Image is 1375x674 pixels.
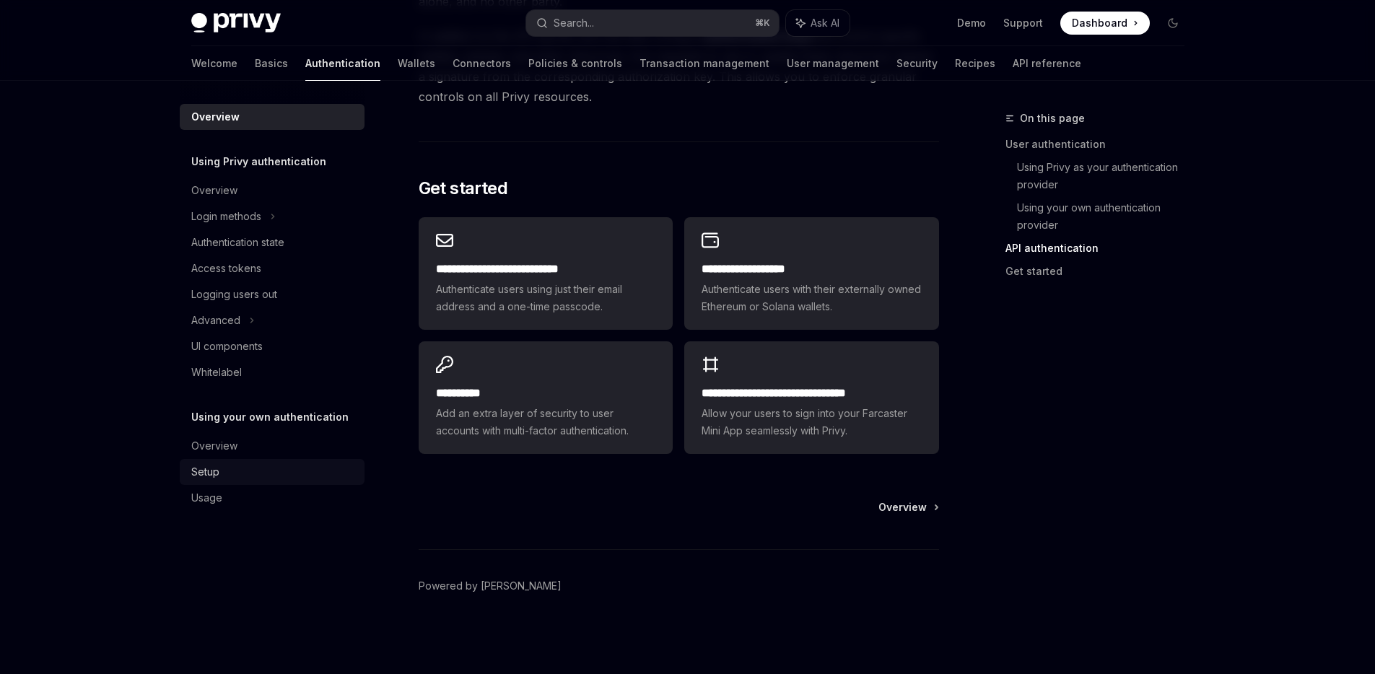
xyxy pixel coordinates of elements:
span: Overview [878,500,927,515]
a: **** **** **** ****Authenticate users with their externally owned Ethereum or Solana wallets. [684,217,938,330]
a: Overview [180,433,365,459]
a: Policies & controls [528,46,622,81]
div: Authentication state [191,234,284,251]
a: Powered by [PERSON_NAME] [419,579,562,593]
a: UI components [180,333,365,359]
a: Using Privy as your authentication provider [1017,156,1196,196]
a: User authentication [1005,133,1196,156]
span: Allow your users to sign into your Farcaster Mini App seamlessly with Privy. [702,405,921,439]
span: Ask AI [811,16,839,30]
a: Support [1003,16,1043,30]
h5: Using Privy authentication [191,153,326,170]
a: Recipes [955,46,995,81]
a: API authentication [1005,237,1196,260]
div: UI components [191,338,263,355]
span: Authenticate users with their externally owned Ethereum or Solana wallets. [702,281,921,315]
div: Usage [191,489,222,507]
a: Overview [180,178,365,203]
div: Login methods [191,208,261,225]
span: Add an extra layer of security to user accounts with multi-factor authentication. [436,405,655,439]
h5: Using your own authentication [191,408,349,426]
a: User management [787,46,879,81]
button: Search...⌘K [526,10,779,36]
span: Get started [419,177,507,200]
a: Access tokens [180,255,365,281]
a: Authentication [305,46,380,81]
a: **** *****Add an extra layer of security to user accounts with multi-factor authentication. [419,341,673,454]
a: Overview [180,104,365,130]
img: dark logo [191,13,281,33]
div: Overview [191,108,240,126]
div: Overview [191,182,237,199]
span: ⌘ K [755,17,770,29]
div: Search... [554,14,594,32]
a: Overview [878,500,938,515]
a: Connectors [453,46,511,81]
a: Authentication state [180,229,365,255]
button: Ask AI [786,10,850,36]
a: Transaction management [640,46,769,81]
div: Advanced [191,312,240,329]
a: Dashboard [1060,12,1150,35]
a: Demo [957,16,986,30]
a: API reference [1013,46,1081,81]
a: Using your own authentication provider [1017,196,1196,237]
a: Setup [180,459,365,485]
div: Overview [191,437,237,455]
a: Logging users out [180,281,365,307]
a: Whitelabel [180,359,365,385]
a: Security [896,46,938,81]
div: Whitelabel [191,364,242,381]
button: Toggle dark mode [1161,12,1184,35]
span: Authenticate users using just their email address and a one-time passcode. [436,281,655,315]
div: Access tokens [191,260,261,277]
span: Dashboard [1072,16,1127,30]
div: Setup [191,463,219,481]
span: On this page [1020,110,1085,127]
a: Usage [180,485,365,511]
a: Wallets [398,46,435,81]
a: Welcome [191,46,237,81]
div: Logging users out [191,286,277,303]
a: Get started [1005,260,1196,283]
a: Basics [255,46,288,81]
